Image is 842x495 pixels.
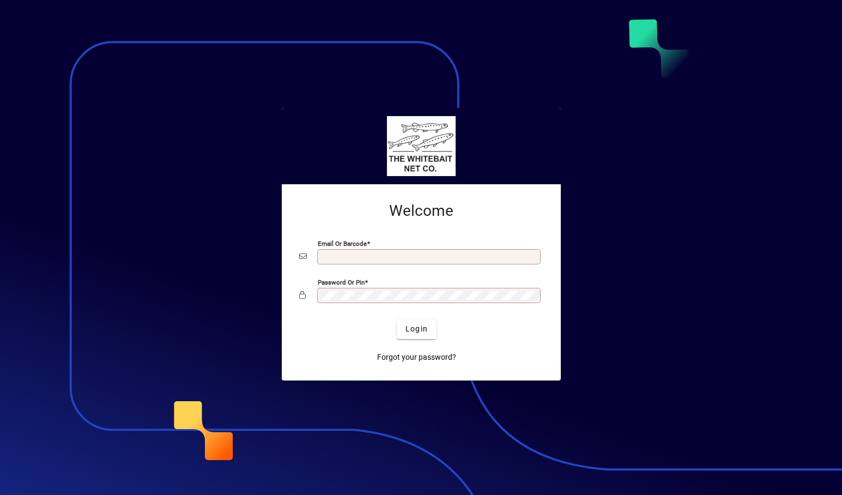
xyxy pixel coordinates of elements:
mat-label: Email or Barcode [318,239,367,247]
h2: Welcome [299,202,543,220]
mat-label: Password or Pin [318,278,365,286]
span: Forgot your password? [377,352,456,363]
span: Login [405,323,428,335]
button: Login [397,319,437,339]
a: Forgot your password? [373,348,461,367]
